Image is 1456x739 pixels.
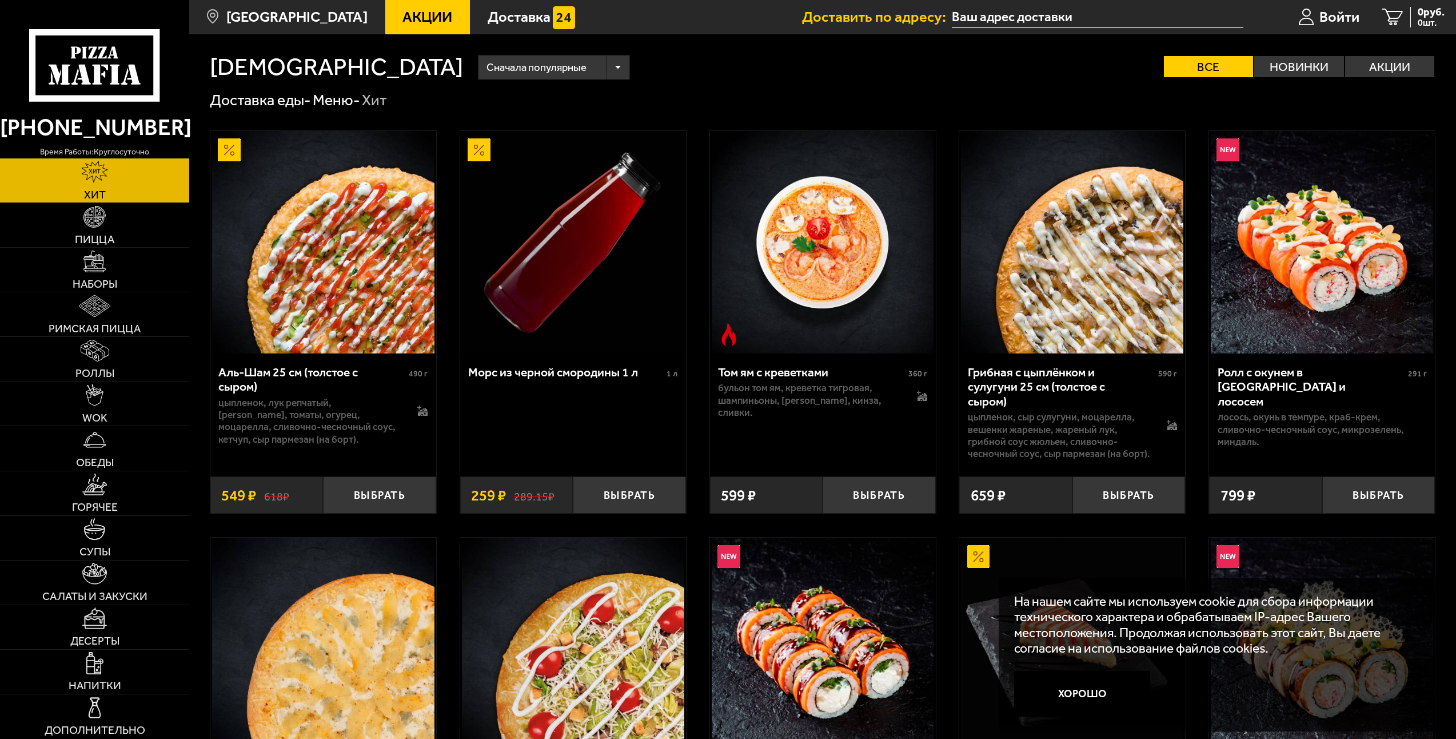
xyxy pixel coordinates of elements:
span: Хит [84,189,106,200]
img: Грибная с цыплёнком и сулугуни 25 см (толстое с сыром) [961,131,1183,353]
span: 1 л [667,369,677,379]
img: Новинка [1216,545,1239,568]
a: Доставка еды- [210,91,311,109]
p: бульон том ям, креветка тигровая, шампиньоны, [PERSON_NAME], кинза, сливки. [718,382,901,419]
h1: [DEMOGRAPHIC_DATA] [210,55,463,79]
span: Римская пицца [49,323,141,334]
span: Доставить по адресу: [802,10,952,24]
img: Новинка [1216,138,1239,161]
span: Акции [402,10,452,24]
label: Новинки [1254,56,1344,77]
button: Выбрать [1322,476,1435,514]
span: 490 г [409,369,428,379]
p: цыпленок, лук репчатый, [PERSON_NAME], томаты, огурец, моцарелла, сливочно-чесночный соус, кетчуп... [218,397,402,446]
img: Акционный [218,138,241,161]
img: Ролл с окунем в темпуре и лососем [1211,131,1433,353]
span: WOK [82,412,107,423]
button: Выбрать [323,476,436,514]
span: 590 г [1158,369,1177,379]
button: Хорошо [1014,671,1151,717]
span: Супы [79,546,110,557]
span: 0 шт. [1418,18,1445,27]
img: Акционный [468,138,490,161]
span: 360 г [908,369,927,379]
s: 289.15 ₽ [514,488,555,503]
a: АкционныйМорс из черной смородины 1 л [460,131,686,353]
s: 618 ₽ [264,488,289,503]
a: АкционныйАль-Шам 25 см (толстое с сыром) [210,131,436,353]
span: Горячее [72,502,118,512]
img: Аль-Шам 25 см (толстое с сыром) [212,131,434,353]
img: Том ям с креветками [712,131,934,353]
label: Акции [1345,56,1435,77]
div: Хит [362,90,387,110]
span: Наборы [73,279,117,289]
a: Меню- [313,91,360,109]
span: Доставка [488,10,551,24]
img: Новинка [717,545,740,568]
input: Ваш адрес доставки [952,7,1243,28]
img: Острое блюдо [717,323,740,346]
span: 291 г [1408,369,1427,379]
div: Морс из черной смородины 1 л [468,365,664,379]
img: 15daf4d41897b9f0e9f617042186c801.svg [553,6,576,29]
span: Роллы [75,368,114,379]
p: цыпленок, сыр сулугуни, моцарелла, вешенки жареные, жареный лук, грибной соус Жюльен, сливочно-че... [968,411,1151,460]
div: Грибная с цыплёнком и сулугуни 25 см (толстое с сыром) [968,365,1155,408]
div: Ролл с окунем в [GEOGRAPHIC_DATA] и лососем [1218,365,1405,408]
p: лосось, окунь в темпуре, краб-крем, сливочно-чесночный соус, микрозелень, миндаль. [1218,411,1427,448]
span: 599 ₽ [721,488,756,503]
a: НовинкаРолл с окунем в темпуре и лососем [1209,131,1435,353]
button: Выбрать [573,476,686,514]
span: Напитки [69,680,121,691]
label: Все [1164,56,1254,77]
img: Акционный [967,545,990,568]
span: Войти [1319,10,1359,24]
span: Десерты [70,635,119,646]
button: Выбрать [823,476,936,514]
a: Острое блюдоТом ям с креветками [710,131,936,353]
span: 0 руб. [1418,7,1445,18]
span: Дополнительно [45,725,145,736]
span: Пицца [75,234,114,245]
span: 659 ₽ [971,488,1006,503]
img: Морс из черной смородины 1 л [462,131,684,353]
a: Грибная с цыплёнком и сулугуни 25 см (толстое с сыром) [959,131,1185,353]
span: Обеды [76,457,114,468]
p: На нашем сайте мы используем cookie для сбора информации технического характера и обрабатываем IP... [1014,594,1414,657]
span: Салаты и закуски [42,591,147,602]
span: 259 ₽ [471,488,506,503]
span: [GEOGRAPHIC_DATA] [226,10,368,24]
span: 799 ₽ [1220,488,1255,503]
span: 549 ₽ [221,488,256,503]
span: Сначала популярные [486,53,587,82]
div: Том ям с креветками [718,365,905,379]
button: Выбрать [1072,476,1186,514]
div: Аль-Шам 25 см (толстое с сыром) [218,365,406,394]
